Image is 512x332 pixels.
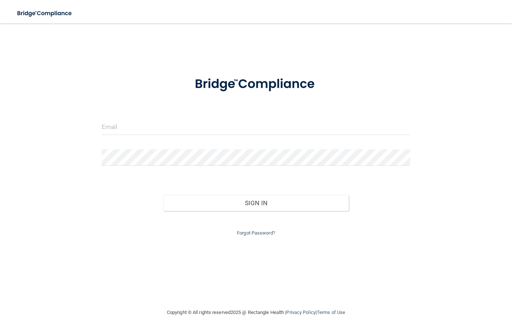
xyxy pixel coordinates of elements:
[102,118,410,135] input: Email
[11,6,79,21] img: bridge_compliance_login_screen.278c3ca4.svg
[163,195,348,211] button: Sign In
[122,301,390,324] div: Copyright © All rights reserved 2025 @ Rectangle Health | |
[286,310,315,315] a: Privacy Policy
[317,310,345,315] a: Terms of Use
[237,230,275,236] a: Forgot Password?
[182,68,330,101] img: bridge_compliance_login_screen.278c3ca4.svg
